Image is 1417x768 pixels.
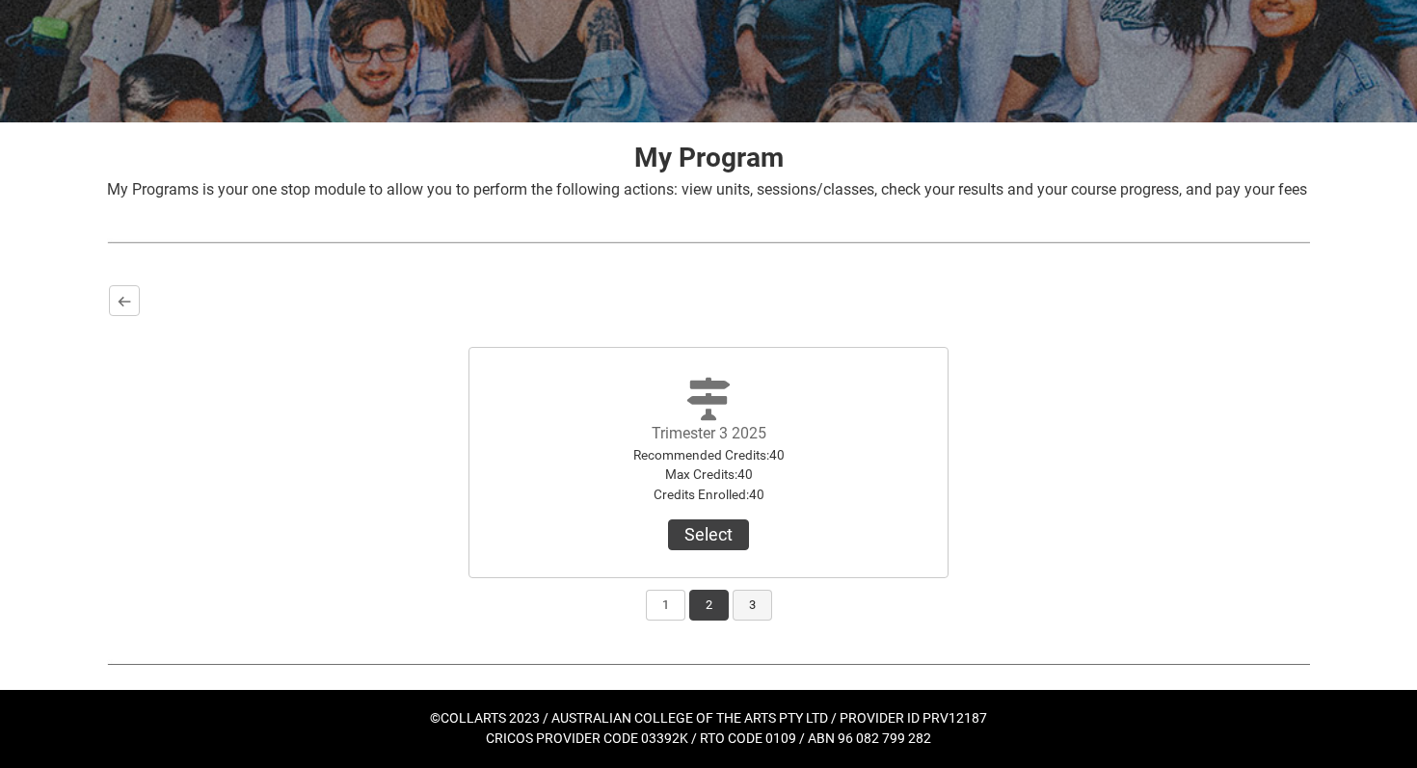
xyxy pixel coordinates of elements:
[107,180,1307,199] span: My Programs is your one stop module to allow you to perform the following actions: view units, se...
[109,285,140,316] button: Back
[601,464,816,484] div: Max Credits : 40
[733,590,772,621] button: 3
[601,485,816,504] div: Credits Enrolled : 40
[634,142,784,173] strong: My Program
[652,424,766,442] label: Trimester 3 2025
[646,590,685,621] button: 1
[689,590,729,621] button: 2
[107,653,1310,674] img: REDU_GREY_LINE
[107,232,1310,252] img: REDU_GREY_LINE
[668,519,749,550] button: Trimester 3 2025Recommended Credits:40Max Credits:40Credits Enrolled:40
[601,445,816,464] div: Recommended Credits : 40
